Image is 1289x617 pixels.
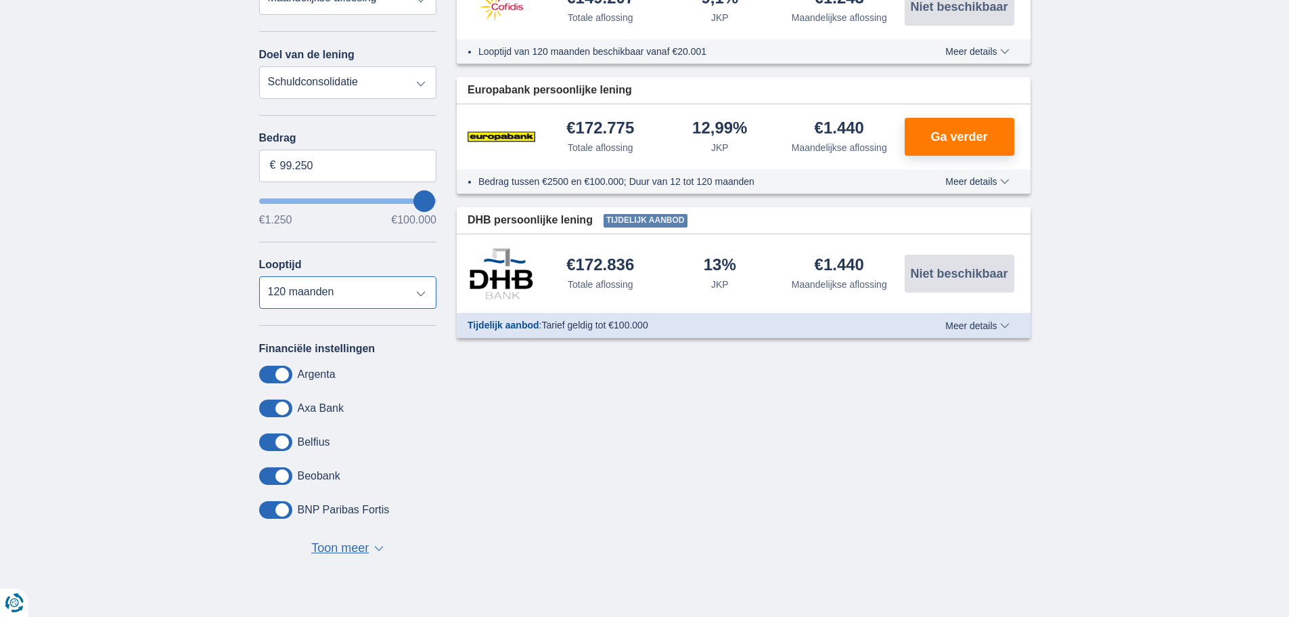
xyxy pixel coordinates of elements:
[259,343,376,355] label: Financiële instellingen
[792,141,887,154] div: Maandelijkse aflossing
[910,268,1008,280] span: Niet beschikbaar
[815,120,864,138] div: €1.440
[704,257,736,275] div: 13%
[945,47,1009,56] span: Meer details
[478,45,896,58] li: Looptijd van 120 maanden beschikbaar vanaf €20.001
[792,278,887,291] div: Maandelijkse aflossing
[935,46,1019,57] button: Meer details
[930,131,987,143] span: Ga verder
[478,175,896,188] li: Bedrag tussen €2500 en €100.000; Duur van 12 tot 120 maanden
[604,214,687,228] span: Tijdelijk aanbod
[945,177,1009,186] span: Meer details
[792,11,887,24] div: Maandelijkse aflossing
[391,215,436,226] span: €100.000
[568,278,633,291] div: Totale aflossing
[298,504,390,516] label: BNP Paribas Fortis
[711,141,729,154] div: JKP
[711,278,729,291] div: JKP
[259,215,292,226] span: €1.250
[945,321,1009,331] span: Meer details
[270,158,276,173] span: €
[374,546,384,551] span: ▼
[905,255,1014,293] button: Niet beschikbaar
[468,83,632,98] span: Europabank persoonlijke lening
[259,49,355,61] label: Doel van de lening
[541,320,648,331] span: Tarief geldig tot €100.000
[311,540,369,557] span: Toon meer
[457,318,907,332] div: :
[468,120,535,154] img: product.pl.alt Europabank
[566,257,634,275] div: €172.836
[307,539,388,558] button: Toon meer ▼
[910,1,1008,13] span: Niet beschikbaar
[259,132,437,144] label: Bedrag
[935,176,1019,187] button: Meer details
[298,436,330,448] label: Belfius
[259,198,437,204] input: wantToBorrow
[298,402,344,414] label: Axa Bank
[259,259,302,271] label: Looptijd
[935,320,1019,331] button: Meer details
[711,11,729,24] div: JKP
[905,118,1014,156] button: Ga verder
[298,470,340,482] label: Beobank
[568,11,633,24] div: Totale aflossing
[468,320,539,331] span: Tijdelijk aanbod
[568,141,633,154] div: Totale aflossing
[692,120,747,138] div: 12,99%
[298,368,336,381] label: Argenta
[566,120,634,138] div: €172.775
[815,257,864,275] div: €1.440
[468,248,535,299] img: product.pl.alt DHB Bank
[468,213,593,228] span: DHB persoonlijke lening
